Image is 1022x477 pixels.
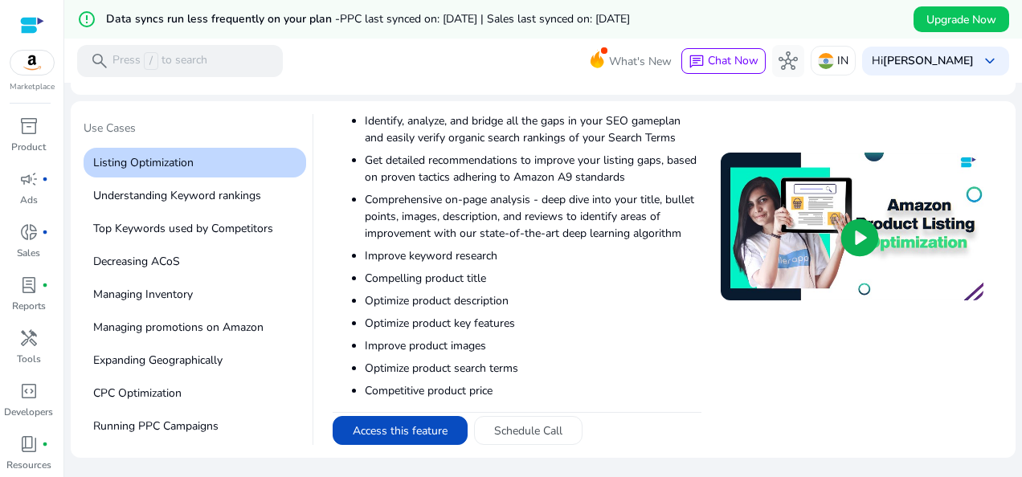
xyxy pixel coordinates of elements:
button: hub [772,45,804,77]
p: Listing Optimization [84,148,306,177]
p: Tools [17,352,41,366]
span: Upgrade Now [926,11,996,28]
p: Product [11,140,46,154]
span: code_blocks [19,381,39,401]
span: fiber_manual_record [42,441,48,447]
span: keyboard_arrow_down [980,51,1000,71]
span: play_circle [837,215,882,260]
span: chat [689,54,705,70]
p: IN [837,47,848,75]
span: inventory_2 [19,116,39,136]
img: in.svg [818,53,834,69]
span: Chat Now [708,53,758,68]
p: Hi [872,55,974,67]
span: campaign [19,169,39,189]
span: search [90,51,109,71]
p: Use Cases [84,120,306,143]
p: Targeting and Search Terms [84,444,306,474]
li: Optimize product key features [365,315,701,332]
b: [PERSON_NAME] [883,53,974,68]
span: handyman [19,328,39,348]
span: fiber_manual_record [42,282,48,288]
p: Resources [6,458,51,472]
li: Optimize product description [365,292,701,309]
li: Comprehensive on-page analysis - deep dive into your title, bullet points, images, description, a... [365,191,701,242]
p: Managing Inventory [84,279,306,309]
p: Running PPC Campaigns [84,411,306,441]
mat-icon: error_outline [77,10,96,29]
li: Optimize product search terms [365,360,701,377]
button: Upgrade Now [914,6,1009,32]
li: Improve product images [365,337,701,354]
button: chatChat Now [681,48,766,74]
h5: Data syncs run less frequently on your plan - [106,13,630,26]
span: / [144,52,158,70]
img: sddefault.jpg [721,153,984,300]
li: Competitive product price [365,382,701,399]
span: fiber_manual_record [42,229,48,235]
p: Ads [20,193,38,207]
p: Managing promotions on Amazon [84,312,306,342]
img: amazon.svg [10,51,54,75]
p: Press to search [112,52,207,70]
li: Improve keyword research [365,247,701,264]
p: Reports [12,299,46,313]
li: Compelling product title [365,270,701,287]
p: Marketplace [10,81,55,93]
p: Top Keywords used by Competitors [84,214,306,243]
span: PPC last synced on: [DATE] | Sales last synced on: [DATE] [340,11,630,26]
button: Access this feature [333,416,468,445]
p: Expanding Geographically [84,345,306,375]
span: book_4 [19,434,39,454]
span: fiber_manual_record [42,176,48,182]
p: Understanding Keyword rankings [84,181,306,210]
button: Schedule Call [474,416,583,445]
span: hub [779,51,798,71]
li: Identify, analyze, and bridge all the gaps in your SEO gameplan and easily verify organic search ... [365,112,701,146]
span: What's New [609,47,672,75]
span: donut_small [19,222,39,242]
p: CPC Optimization [84,378,306,408]
span: lab_profile [19,275,39,295]
li: Get detailed recommendations to improve your listing gaps, based on proven tactics adhering to Am... [365,152,701,185]
p: Sales [17,246,40,260]
p: Decreasing ACoS [84,247,306,276]
p: Developers [4,405,53,419]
